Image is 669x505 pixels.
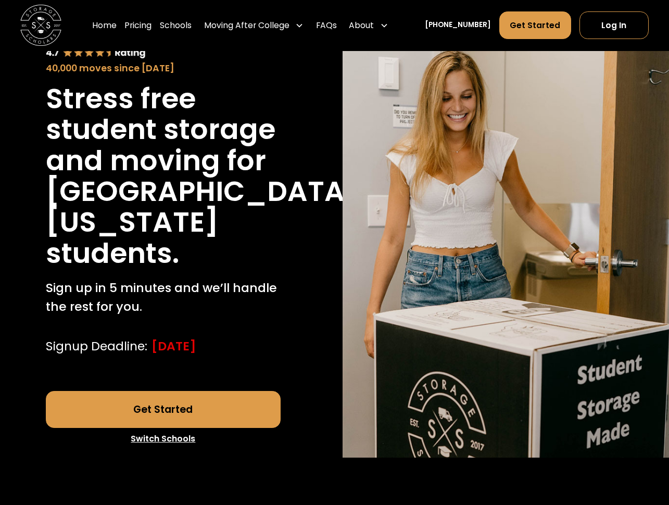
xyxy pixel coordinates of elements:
div: 40,000 moves since [DATE] [46,61,281,75]
div: [DATE] [152,337,196,355]
div: About [349,19,374,32]
div: Signup Deadline: [46,337,147,355]
h1: [GEOGRAPHIC_DATA][US_STATE] [46,176,359,238]
div: Moving After College [200,11,308,40]
img: Storage Scholars will have everything waiting for you in your room when you arrive to campus. [343,13,669,458]
a: Switch Schools [46,428,281,450]
div: Moving After College [204,19,289,32]
div: About [345,11,392,40]
a: Schools [160,11,192,40]
h1: Stress free student storage and moving for [46,83,281,176]
img: Storage Scholars main logo [20,5,61,46]
a: Log In [579,12,649,40]
a: Home [92,11,117,40]
p: Sign up in 5 minutes and we’ll handle the rest for you. [46,279,281,315]
a: Get Started [499,12,571,40]
a: [PHONE_NUMBER] [425,20,491,31]
a: FAQs [316,11,337,40]
h1: students. [46,238,179,269]
a: Get Started [46,391,281,428]
a: Pricing [124,11,152,40]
